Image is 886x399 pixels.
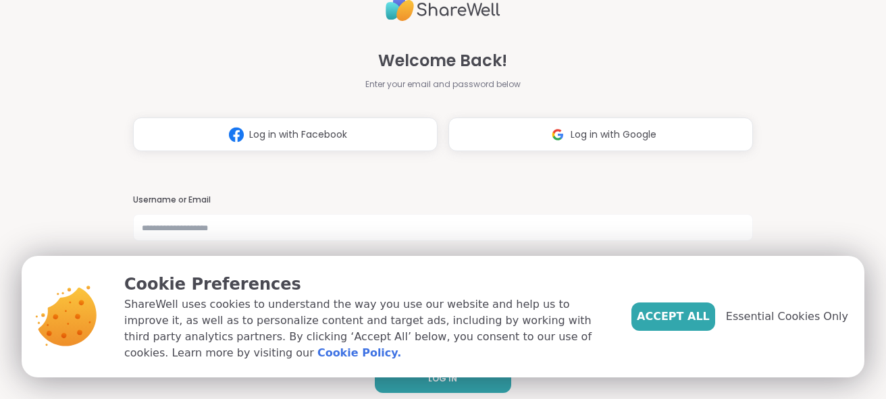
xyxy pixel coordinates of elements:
button: Log in with Google [448,117,753,151]
h3: Username or Email [133,194,753,206]
img: ShareWell Logomark [545,122,571,147]
span: Accept All [637,309,710,325]
a: Cookie Policy. [317,345,401,361]
span: Welcome Back! [378,49,507,73]
p: Cookie Preferences [124,272,610,296]
span: Log in with Facebook [249,128,347,142]
span: Enter your email and password below [365,78,521,90]
button: Log in with Facebook [133,117,438,151]
span: Essential Cookies Only [726,309,848,325]
button: LOG IN [375,365,511,393]
span: LOG IN [428,373,457,385]
button: Accept All [631,302,715,331]
p: ShareWell uses cookies to understand the way you use our website and help us to improve it, as we... [124,296,610,361]
span: Log in with Google [571,128,656,142]
img: ShareWell Logomark [224,122,249,147]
